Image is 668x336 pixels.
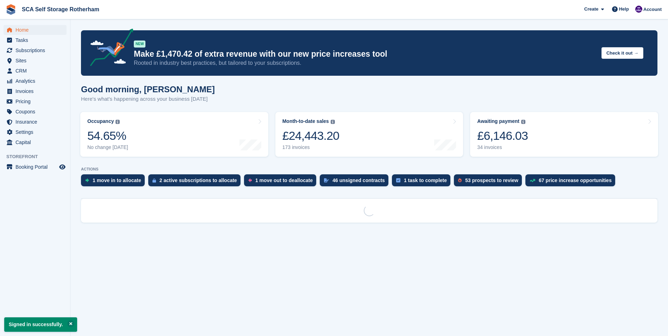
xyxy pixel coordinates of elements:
img: stora-icon-8386f47178a22dfd0bd8f6a31ec36ba5ce8667c1dd55bd0f319d3a0aa187defe.svg [6,4,16,15]
span: CRM [15,66,58,76]
a: menu [4,76,67,86]
a: menu [4,107,67,117]
img: price-adjustments-announcement-icon-8257ccfd72463d97f412b2fc003d46551f7dbcb40ab6d574587a9cd5c0d94... [84,29,133,69]
img: price_increase_opportunities-93ffe204e8149a01c8c9dc8f82e8f89637d9d84a8eef4429ea346261dce0b2c0.svg [530,179,535,182]
img: Kelly Neesham [635,6,642,13]
span: Help [619,6,629,13]
span: Tasks [15,35,58,45]
img: contract_signature_icon-13c848040528278c33f63329250d36e43548de30e8caae1d1a13099fd9432cc5.svg [324,178,329,182]
img: icon-info-grey-7440780725fd019a000dd9b08b2336e03edf1995a4989e88bcd33f0948082b44.svg [116,120,120,124]
button: Check it out → [601,47,643,59]
img: prospect-51fa495bee0391a8d652442698ab0144808aea92771e9ea1ae160a38d050c398.svg [458,178,462,182]
div: 1 move in to allocate [93,178,141,183]
a: menu [4,66,67,76]
p: Rooted in industry best practices, but tailored to your subscriptions. [134,59,596,67]
a: menu [4,56,67,66]
img: move_outs_to_deallocate_icon-f764333ba52eb49d3ac5e1228854f67142a1ed5810a6f6cc68b1a99e826820c5.svg [248,178,252,182]
p: ACTIONS [81,167,657,172]
div: NEW [134,41,145,48]
span: Settings [15,127,58,137]
div: 173 invoices [282,144,339,150]
div: 67 price increase opportunities [539,178,612,183]
div: 2 active subscriptions to allocate [160,178,237,183]
a: Occupancy 54.65% No change [DATE] [80,112,268,157]
div: 1 move out to deallocate [255,178,313,183]
span: Invoices [15,86,58,96]
a: 1 move in to allocate [81,174,148,190]
a: Awaiting payment £6,146.03 34 invoices [470,112,658,157]
span: Insurance [15,117,58,127]
a: 53 prospects to review [454,174,525,190]
a: SCA Self Storage Rotherham [19,4,102,15]
a: menu [4,35,67,45]
span: Storefront [6,153,70,160]
span: Pricing [15,97,58,106]
div: £6,146.03 [477,129,528,143]
div: 54.65% [87,129,128,143]
div: Month-to-date sales [282,118,329,124]
h1: Good morning, [PERSON_NAME] [81,85,215,94]
span: Analytics [15,76,58,86]
div: Occupancy [87,118,114,124]
div: 34 invoices [477,144,528,150]
a: Preview store [58,163,67,171]
a: 46 unsigned contracts [320,174,392,190]
img: active_subscription_to_allocate_icon-d502201f5373d7db506a760aba3b589e785aa758c864c3986d89f69b8ff3... [152,178,156,183]
a: menu [4,25,67,35]
a: menu [4,127,67,137]
a: menu [4,86,67,96]
span: Booking Portal [15,162,58,172]
a: Month-to-date sales £24,443.20 173 invoices [275,112,463,157]
a: 67 price increase opportunities [525,174,619,190]
img: icon-info-grey-7440780725fd019a000dd9b08b2336e03edf1995a4989e88bcd33f0948082b44.svg [331,120,335,124]
img: icon-info-grey-7440780725fd019a000dd9b08b2336e03edf1995a4989e88bcd33f0948082b44.svg [521,120,525,124]
a: menu [4,117,67,127]
span: Account [643,6,662,13]
span: Capital [15,137,58,147]
a: menu [4,162,67,172]
a: 2 active subscriptions to allocate [148,174,244,190]
p: Make £1,470.42 of extra revenue with our new price increases tool [134,49,596,59]
span: Sites [15,56,58,66]
span: Subscriptions [15,45,58,55]
p: Here's what's happening across your business [DATE] [81,95,215,103]
div: 53 prospects to review [465,178,518,183]
img: move_ins_to_allocate_icon-fdf77a2bb77ea45bf5b3d319d69a93e2d87916cf1d5bf7949dd705db3b84f3ca.svg [85,178,89,182]
a: menu [4,45,67,55]
div: £24,443.20 [282,129,339,143]
img: task-75834270c22a3079a89374b754ae025e5fb1db73e45f91037f5363f120a921f8.svg [396,178,400,182]
a: 1 task to complete [392,174,454,190]
a: 1 move out to deallocate [244,174,320,190]
span: Coupons [15,107,58,117]
span: Home [15,25,58,35]
div: 46 unsigned contracts [332,178,385,183]
a: menu [4,137,67,147]
div: Awaiting payment [477,118,519,124]
div: No change [DATE] [87,144,128,150]
div: 1 task to complete [404,178,447,183]
a: menu [4,97,67,106]
span: Create [584,6,598,13]
p: Signed in successfully. [4,317,77,332]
